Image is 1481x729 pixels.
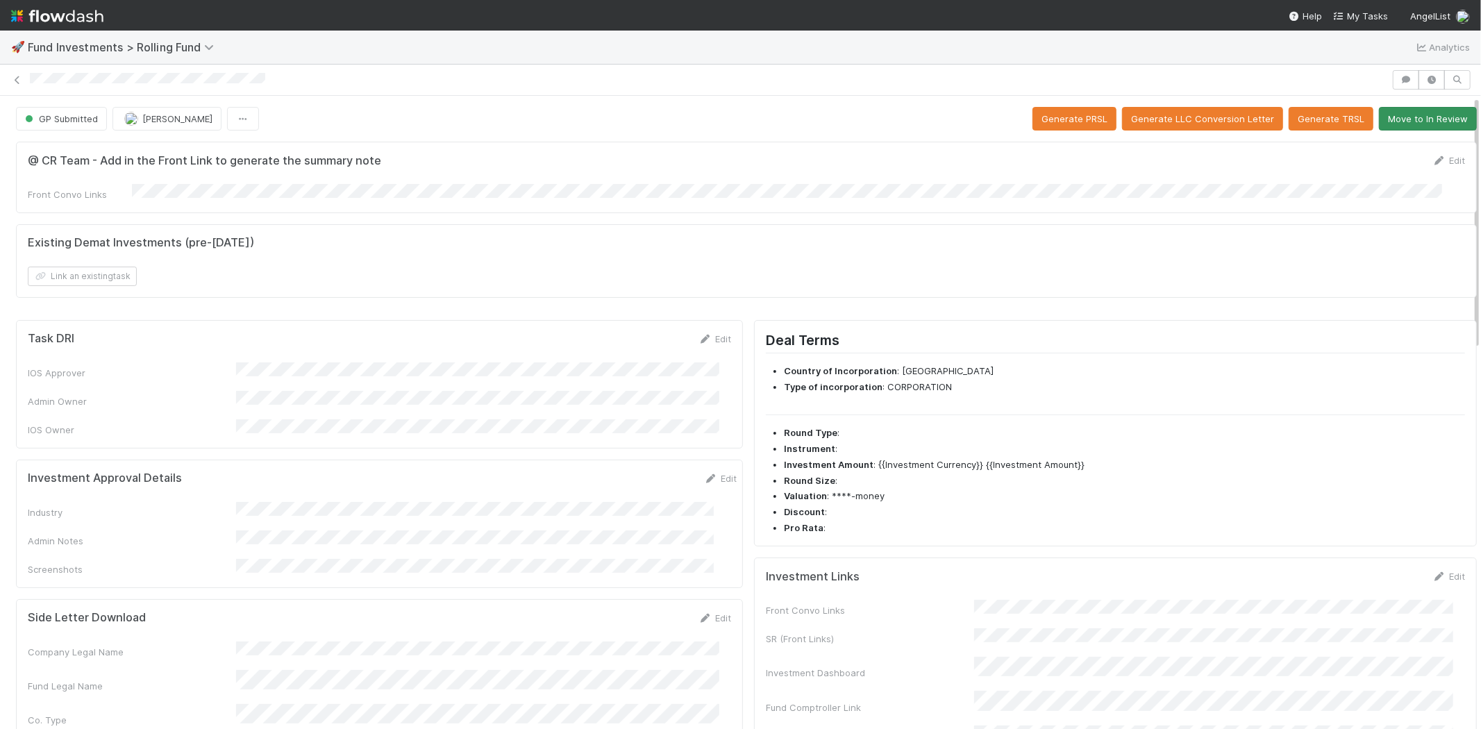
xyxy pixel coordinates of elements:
[784,474,1465,488] li: :
[28,423,236,437] div: IOS Owner
[784,381,882,392] strong: Type of incorporation
[112,107,221,131] button: [PERSON_NAME]
[766,570,860,584] h5: Investment Links
[1432,155,1465,166] a: Edit
[11,4,103,28] img: logo-inverted-e16ddd16eac7371096b0.svg
[784,521,1465,535] li: :
[28,40,221,54] span: Fund Investments > Rolling Fund
[1333,9,1388,23] a: My Tasks
[1122,107,1283,131] button: Generate LLC Conversion Letter
[784,506,825,517] strong: Discount
[784,458,1465,472] li: : {{Investment Currency}} {{Investment Amount}}
[16,107,107,131] button: GP Submitted
[784,427,837,438] strong: Round Type
[28,154,381,168] h5: @ CR Team - Add in the Front Link to generate the summary note
[784,442,1465,456] li: :
[784,475,835,486] strong: Round Size
[704,473,737,484] a: Edit
[1032,107,1116,131] button: Generate PRSL
[1379,107,1477,131] button: Move to In Review
[124,112,138,126] img: avatar_ac990a78-52d7-40f8-b1fe-cbbd1cda261e.png
[28,394,236,408] div: Admin Owner
[1410,10,1450,22] span: AngelList
[1432,571,1465,582] a: Edit
[784,365,897,376] strong: Country of Incorporation
[28,611,146,625] h5: Side Letter Download
[766,701,974,714] div: Fund Comptroller Link
[142,113,212,124] span: [PERSON_NAME]
[28,713,236,727] div: Co. Type
[28,645,236,659] div: Company Legal Name
[698,612,731,623] a: Edit
[1456,10,1470,24] img: avatar_1a1d5361-16dd-4910-a949-020dcd9f55a3.png
[1415,39,1470,56] a: Analytics
[766,666,974,680] div: Investment Dashboard
[784,505,1465,519] li: :
[698,333,731,344] a: Edit
[28,366,236,380] div: IOS Approver
[28,679,236,693] div: Fund Legal Name
[1289,107,1373,131] button: Generate TRSL
[28,236,254,250] h5: Existing Demat Investments (pre-[DATE])
[28,332,74,346] h5: Task DRI
[28,267,137,286] button: Link an existingtask
[784,459,873,470] strong: Investment Amount
[28,471,182,485] h5: Investment Approval Details
[784,364,1465,378] li: : [GEOGRAPHIC_DATA]
[784,443,835,454] strong: Instrument
[784,522,823,533] strong: Pro Rata
[1289,9,1322,23] div: Help
[766,332,1465,353] h2: Deal Terms
[28,187,132,201] div: Front Convo Links
[28,534,236,548] div: Admin Notes
[28,505,236,519] div: Industry
[1333,10,1388,22] span: My Tasks
[784,380,1465,394] li: : CORPORATION
[784,490,827,501] strong: Valuation
[22,113,98,124] span: GP Submitted
[28,562,236,576] div: Screenshots
[784,426,1465,440] li: :
[766,603,974,617] div: Front Convo Links
[11,41,25,53] span: 🚀
[766,632,974,646] div: SR (Front Links)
